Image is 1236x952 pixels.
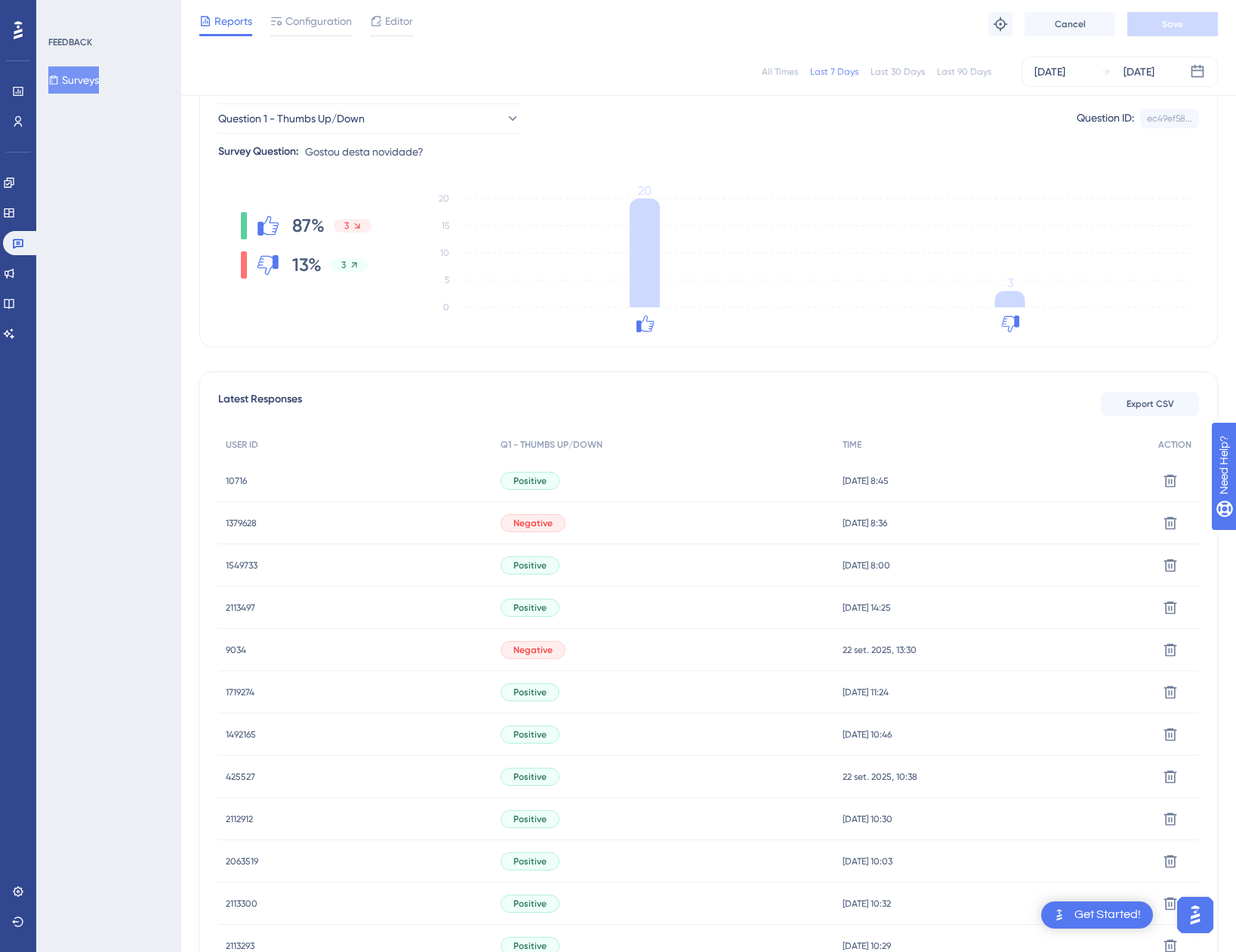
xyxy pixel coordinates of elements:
[292,253,322,277] span: 13%
[513,686,547,698] span: Positive
[226,898,257,910] span: 2113300
[762,66,798,78] div: All Times
[871,66,925,78] div: Last 30 Days
[341,259,346,271] span: 3
[226,729,256,741] span: 1492165
[937,66,991,78] div: Last 90 Days
[843,771,917,783] span: 22 set. 2025, 10:38
[226,940,254,952] span: 2113293
[226,517,257,529] span: 1379628
[214,12,252,30] span: Reports
[344,220,349,232] span: 3
[513,475,547,487] span: Positive
[501,439,603,451] span: Q1 - THUMBS UP/DOWN
[48,66,99,94] button: Surveys
[226,813,253,825] span: 2112912
[1055,18,1086,30] span: Cancel
[1050,906,1068,924] img: launcher-image-alternative-text
[843,644,917,656] span: 22 set. 2025, 13:30
[226,686,254,698] span: 1719274
[226,602,255,614] span: 2113497
[218,390,302,417] span: Latest Responses
[443,302,449,313] tspan: 0
[810,66,858,78] div: Last 7 Days
[445,275,449,285] tspan: 5
[843,439,862,451] span: TIME
[305,143,424,161] span: Gostou desta novidade?
[226,559,257,572] span: 1549733
[513,771,547,783] span: Positive
[843,475,889,487] span: [DATE] 8:45
[442,220,449,231] tspan: 15
[843,813,892,825] span: [DATE] 10:30
[226,771,255,783] span: 425527
[513,729,547,741] span: Positive
[843,602,891,614] span: [DATE] 14:25
[1074,907,1141,923] div: Get Started!
[48,36,92,48] div: FEEDBACK
[1127,12,1218,36] button: Save
[513,898,547,910] span: Positive
[1034,63,1065,81] div: [DATE]
[292,214,325,238] span: 87%
[513,813,547,825] span: Positive
[513,559,547,572] span: Positive
[385,12,413,30] span: Editor
[843,729,892,741] span: [DATE] 10:46
[1173,892,1218,938] iframe: UserGuiding AI Assistant Launcher
[226,439,258,451] span: USER ID
[1147,112,1192,125] div: ec49ef58...
[843,940,891,952] span: [DATE] 10:29
[513,855,547,867] span: Positive
[226,855,258,867] span: 2063519
[843,686,889,698] span: [DATE] 11:24
[218,109,365,128] span: Question 1 - Thumbs Up/Down
[440,248,449,258] tspan: 10
[1025,12,1115,36] button: Cancel
[843,517,887,529] span: [DATE] 8:36
[513,940,547,952] span: Positive
[1007,276,1013,290] tspan: 3
[843,559,890,572] span: [DATE] 8:00
[35,4,94,22] span: Need Help?
[513,517,553,529] span: Negative
[226,475,247,487] span: 10716
[1158,439,1191,451] span: ACTION
[513,602,547,614] span: Positive
[218,143,299,161] div: Survey Question:
[218,103,520,134] button: Question 1 - Thumbs Up/Down
[843,898,891,910] span: [DATE] 10:32
[843,855,892,867] span: [DATE] 10:03
[1162,18,1183,30] span: Save
[1041,901,1153,929] div: Open Get Started! checklist
[1101,392,1199,416] button: Export CSV
[285,12,352,30] span: Configuration
[513,644,553,656] span: Negative
[1123,63,1154,81] div: [DATE]
[226,644,246,656] span: 9034
[1077,109,1134,128] div: Question ID:
[638,183,652,198] tspan: 20
[439,193,449,204] tspan: 20
[1127,398,1174,410] span: Export CSV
